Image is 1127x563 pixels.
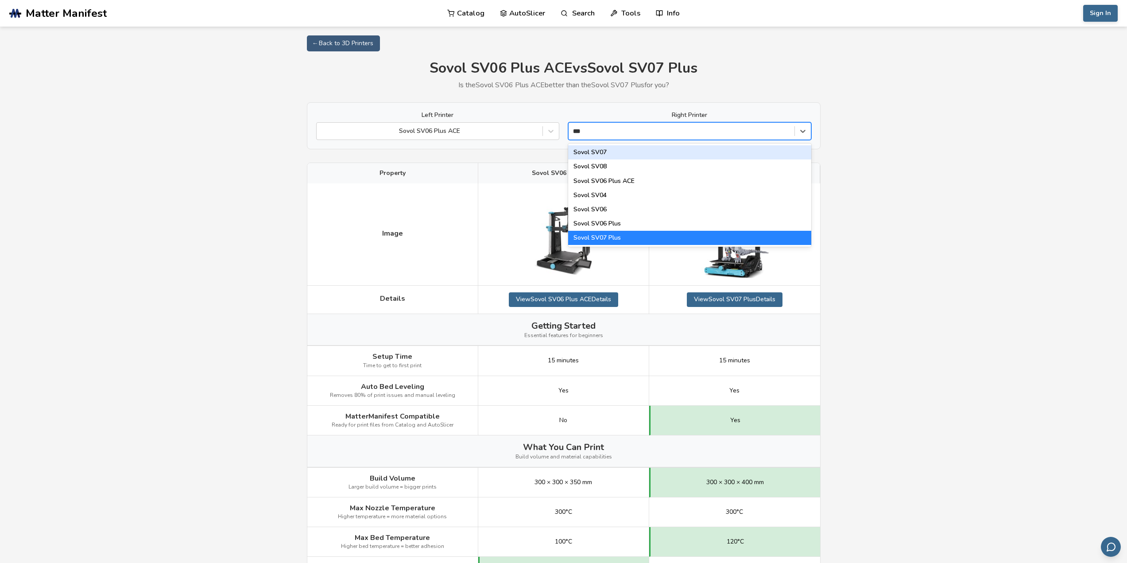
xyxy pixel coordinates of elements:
[307,35,380,51] a: ← Back to 3D Printers
[719,357,750,364] span: 15 minutes
[555,538,572,545] span: 100°C
[534,479,592,486] span: 300 × 300 × 350 mm
[332,422,453,428] span: Ready for print files from Catalog and AutoSlicer
[380,170,406,177] span: Property
[372,353,412,361] span: Setup Time
[726,509,743,516] span: 300°C
[26,7,107,19] span: Matter Manifest
[568,174,811,188] div: Sovol SV06 Plus ACE
[361,383,424,391] span: Auto Bed Leveling
[355,534,430,542] span: Max Bed Temperature
[568,231,811,245] div: Sovol SV07 Plus
[559,417,567,424] span: No
[558,387,569,394] span: Yes
[568,217,811,231] div: Sovol SV06 Plus
[548,357,579,364] span: 15 minutes
[330,392,455,399] span: Removes 80% of print issues and manual leveling
[532,170,595,177] span: Sovol SV06 Plus ACE
[519,190,608,279] img: Sovol SV06 Plus ACE
[729,387,740,394] span: Yes
[321,128,323,135] input: Sovol SV06 Plus ACE
[370,474,415,482] span: Build Volume
[363,363,422,369] span: Time to get to first print
[382,229,403,237] span: Image
[524,333,603,339] span: Essential features for beginners
[568,145,811,159] div: Sovol SV07
[727,538,744,545] span: 120°C
[1083,5,1118,22] button: Sign In
[515,454,612,460] span: Build volume and material capabilities
[687,292,782,307] a: ViewSovol SV07 PlusDetails
[307,60,821,77] h1: Sovol SV06 Plus ACE vs Sovol SV07 Plus
[307,81,821,89] p: Is the Sovol SV06 Plus ACE better than the Sovol SV07 Plus for you?
[316,112,559,119] label: Left Printer
[568,112,811,119] label: Right Printer
[568,202,811,217] div: Sovol SV06
[523,442,604,452] span: What You Can Print
[730,417,740,424] span: Yes
[341,544,444,550] span: Higher bed temperature = better adhesion
[509,292,618,307] a: ViewSovol SV06 Plus ACEDetails
[338,514,447,520] span: Higher temperature = more material options
[568,159,811,174] div: Sovol SV08
[568,188,811,202] div: Sovol SV04
[1101,537,1121,557] button: Send feedback via email
[555,509,572,516] span: 300°C
[345,412,440,420] span: MatterManifest Compatible
[531,321,596,331] span: Getting Started
[573,128,585,135] input: Sovol SV07Sovol SV08Sovol SV06 Plus ACESovol SV04Sovol SV06Sovol SV06 PlusSovol SV07 Plus
[350,504,435,512] span: Max Nozzle Temperature
[380,295,405,303] span: Details
[349,484,437,490] span: Larger build volume = bigger prints
[706,479,764,486] span: 300 × 300 × 400 mm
